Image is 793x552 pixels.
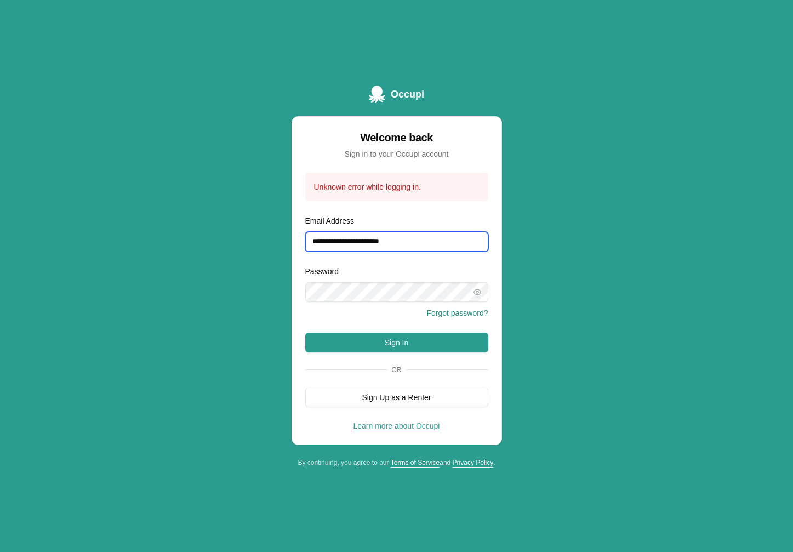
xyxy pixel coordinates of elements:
button: Forgot password? [426,308,488,318]
a: Learn more about Occupi [353,422,440,430]
span: Occupi [391,87,424,102]
label: Password [305,267,339,276]
button: Sign Up as a Renter [305,388,488,407]
div: Welcome back [305,130,488,145]
div: By continuing, you agree to our and . [292,458,502,467]
button: Sign In [305,333,488,352]
a: Privacy Policy [453,459,494,466]
div: Unknown error while logging in. [314,181,480,192]
a: Terms of Service [391,459,440,466]
div: Sign in to your Occupi account [305,149,488,160]
label: Email Address [305,217,354,225]
span: Or [387,366,406,374]
a: Occupi [369,86,424,103]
